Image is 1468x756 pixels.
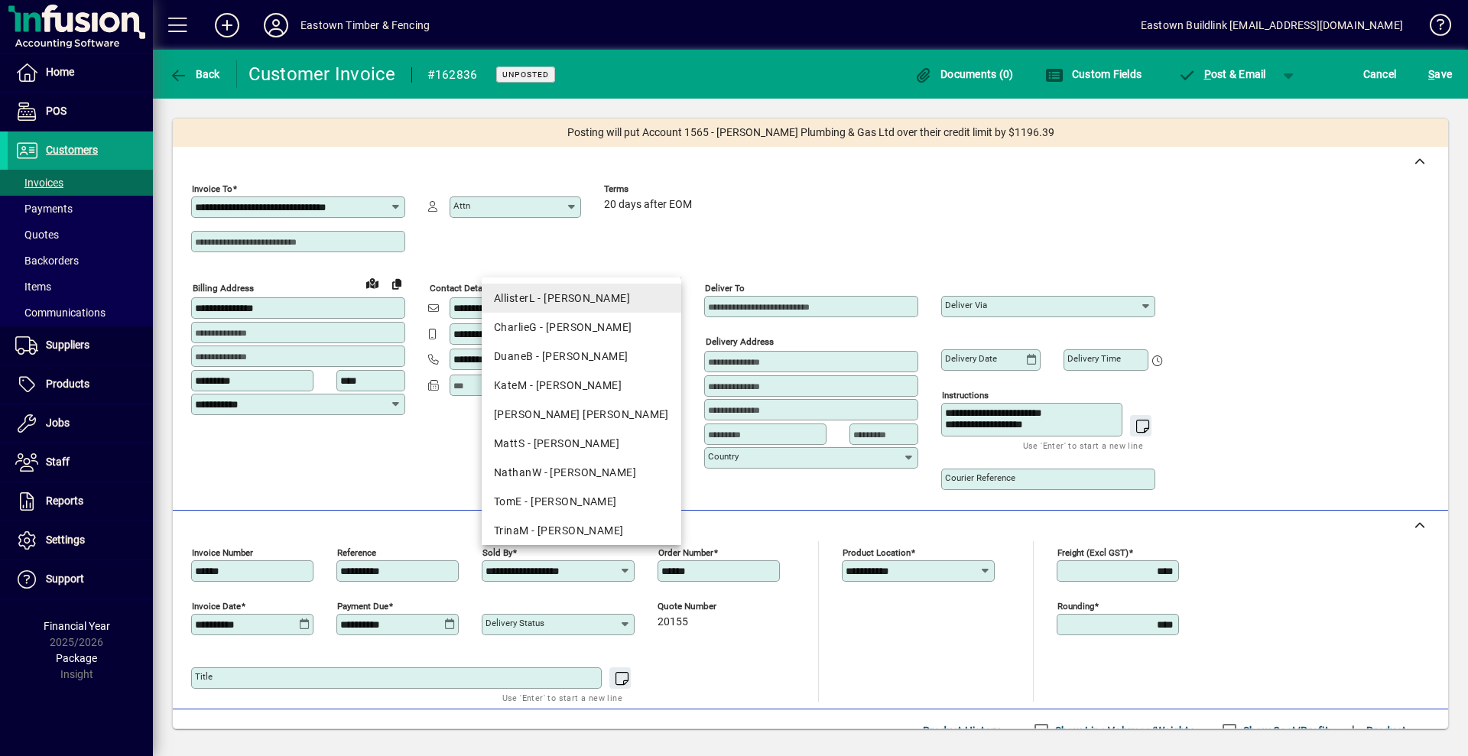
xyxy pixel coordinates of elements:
span: Backorders [15,255,79,267]
div: #162836 [427,63,478,87]
mat-option: CharlieG - Charlie Gourlay [482,313,681,342]
mat-label: Deliver To [705,283,745,294]
mat-label: Delivery time [1067,353,1121,364]
mat-label: Deliver via [945,300,987,310]
mat-label: Delivery status [486,618,544,628]
a: Jobs [8,404,153,443]
a: Support [8,560,153,599]
span: Suppliers [46,339,89,351]
a: Products [8,365,153,404]
button: Profile [252,11,300,39]
div: Eastown Buildlink [EMAIL_ADDRESS][DOMAIN_NAME] [1141,13,1403,37]
mat-label: Courier Reference [945,472,1015,483]
a: Quotes [8,222,153,248]
a: Payments [8,196,153,222]
div: DuaneB - [PERSON_NAME] [494,349,669,365]
mat-option: DuaneB - Duane Bovey [482,342,681,371]
mat-label: Reference [337,547,376,558]
button: Product History [917,717,1007,745]
div: AllisterL - [PERSON_NAME] [494,290,669,307]
span: Support [46,573,84,585]
mat-option: KiaraN - Kiara Neil [482,400,681,429]
span: Jobs [46,417,70,429]
span: Payments [15,203,73,215]
button: Documents (0) [911,60,1018,88]
mat-label: Delivery date [945,353,997,364]
span: Posting will put Account 1565 - [PERSON_NAME] Plumbing & Gas Ltd over their credit limit by $1196.39 [567,125,1054,141]
mat-hint: Use 'Enter' to start a new line [1023,436,1143,454]
span: ave [1428,62,1452,86]
mat-option: KateM - Kate Mallett [482,371,681,400]
span: Financial Year [44,620,110,632]
span: Documents (0) [914,68,1014,80]
a: Home [8,54,153,92]
button: Save [1424,60,1456,88]
span: Quotes [15,229,59,241]
a: Communications [8,300,153,326]
div: MattS - [PERSON_NAME] [494,436,669,452]
div: Customer Invoice [248,62,396,86]
button: Post & Email [1170,60,1274,88]
span: ost & Email [1177,68,1266,80]
span: P [1204,68,1211,80]
mat-label: Freight (excl GST) [1057,547,1129,558]
div: Eastown Timber & Fencing [300,13,430,37]
button: Copy to Delivery address [385,271,409,296]
button: Cancel [1359,60,1401,88]
span: Quote number [658,602,749,612]
mat-label: Invoice date [192,601,241,612]
button: Custom Fields [1041,60,1145,88]
span: POS [46,105,67,117]
mat-label: Title [195,671,213,682]
span: Reports [46,495,83,507]
label: Show Line Volumes/Weights [1052,723,1195,738]
mat-option: AllisterL - Allister Lawrence [482,284,681,313]
mat-option: TrinaM - Trina McKnight [482,516,681,545]
span: Back [169,68,220,80]
a: Staff [8,443,153,482]
mat-label: Payment due [337,601,388,612]
div: [PERSON_NAME] [PERSON_NAME] [494,407,669,423]
mat-label: Country [708,451,739,462]
mat-label: Invoice To [192,183,232,194]
mat-label: Rounding [1057,601,1094,612]
span: Product History [923,719,1001,743]
span: 20 days after EOM [604,199,692,211]
span: Staff [46,456,70,468]
mat-hint: Use 'Enter' to start a new line [502,689,622,706]
mat-option: NathanW - Nathan Woolley [482,458,681,487]
button: Add [203,11,252,39]
span: Package [56,652,97,664]
span: Communications [15,307,106,319]
div: NathanW - [PERSON_NAME] [494,465,669,481]
span: Items [15,281,51,293]
span: Products [46,378,89,390]
span: Unposted [502,70,549,79]
div: TrinaM - [PERSON_NAME] [494,523,669,539]
a: Invoices [8,170,153,196]
mat-option: MattS - Matt Smith [482,429,681,458]
div: TomE - [PERSON_NAME] [494,494,669,510]
label: Show Cost/Profit [1240,723,1329,738]
span: Terms [604,184,696,194]
span: Custom Fields [1045,68,1142,80]
button: Product [1336,717,1414,745]
span: Cancel [1363,62,1397,86]
mat-option: TomE - Tom Egan [482,487,681,516]
a: Backorders [8,248,153,274]
a: Reports [8,482,153,521]
mat-label: Attn [453,200,470,211]
a: Knowledge Base [1418,3,1449,53]
span: Home [46,66,74,78]
mat-label: Order number [658,547,713,558]
mat-label: Instructions [942,390,989,401]
app-page-header-button: Back [153,60,237,88]
div: KateM - [PERSON_NAME] [494,378,669,394]
div: CharlieG - [PERSON_NAME] [494,320,669,336]
mat-label: Invoice number [192,547,253,558]
span: Invoices [15,177,63,189]
span: Settings [46,534,85,546]
span: Customers [46,144,98,156]
span: Product [1344,719,1406,743]
mat-label: Product location [843,547,911,558]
